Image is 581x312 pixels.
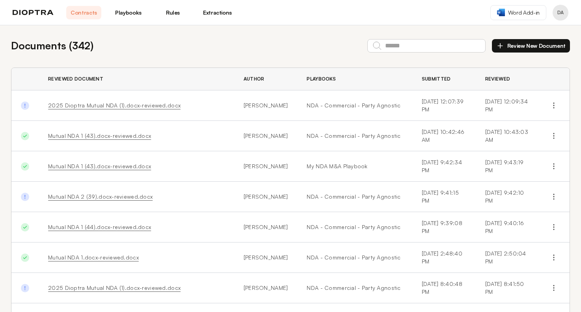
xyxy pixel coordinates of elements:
[155,6,190,19] a: Rules
[307,223,402,231] a: NDA - Commercial - Party Agnostic
[307,254,402,261] a: NDA - Commercial - Party Agnostic
[307,193,402,201] a: NDA - Commercial - Party Agnostic
[21,254,29,262] img: Done
[412,68,476,90] th: Submitted
[412,121,476,151] td: [DATE] 10:42:46 AM
[48,224,151,230] a: Mutual NDA 1 (44).docx-reviewed.docx
[21,223,29,231] img: Done
[497,9,505,16] img: word
[48,163,151,169] a: Mutual NDA 1 (43).docx-reviewed.docx
[476,273,538,303] td: [DATE] 8:41:50 PM
[48,193,153,200] a: Mutual NDA 2 (39).docx-reviewed.docx
[48,102,181,109] a: 2025 Dioptra Mutual NDA (1).docx-reviewed.docx
[508,9,540,17] span: Word Add-in
[412,212,476,242] td: [DATE] 9:39:08 PM
[492,39,570,53] button: Review New Document
[234,151,298,182] td: [PERSON_NAME]
[234,242,298,273] td: [PERSON_NAME]
[11,38,93,53] h2: Documents ( 342 )
[66,6,101,19] a: Contracts
[234,182,298,212] td: [PERSON_NAME]
[234,90,298,121] td: [PERSON_NAME]
[21,284,29,292] img: Done
[234,68,298,90] th: Author
[21,132,29,140] img: Done
[412,273,476,303] td: [DATE] 8:40:48 PM
[476,121,538,151] td: [DATE] 10:43:03 AM
[476,182,538,212] td: [DATE] 9:42:10 PM
[200,6,235,19] a: Extractions
[476,90,538,121] td: [DATE] 12:09:34 PM
[21,193,29,201] img: Done
[21,101,29,110] img: Done
[39,68,234,90] th: Reviewed Document
[48,284,181,291] a: 2025 Dioptra Mutual NDA (1).docx-reviewed.docx
[234,273,298,303] td: [PERSON_NAME]
[111,6,146,19] a: Playbooks
[476,68,538,90] th: Reviewed
[412,90,476,121] td: [DATE] 12:07:39 PM
[297,68,412,90] th: Playbooks
[490,5,546,20] a: Word Add-in
[307,162,402,170] a: My NDA M&A Playbook
[476,151,538,182] td: [DATE] 9:43:19 PM
[307,132,402,140] a: NDA - Commercial - Party Agnostic
[234,121,298,151] td: [PERSON_NAME]
[476,242,538,273] td: [DATE] 2:50:04 PM
[553,5,568,21] button: Profile menu
[476,212,538,242] td: [DATE] 9:40:16 PM
[48,254,139,261] a: Mutual NDA 1.docx-reviewed.docx
[21,162,29,171] img: Done
[307,284,402,292] a: NDA - Commercial - Party Agnostic
[48,132,151,139] a: Mutual NDA 1 (43).docx-reviewed.docx
[412,151,476,182] td: [DATE] 9:42:34 PM
[412,242,476,273] td: [DATE] 2:48:40 PM
[307,101,402,109] a: NDA - Commercial - Party Agnostic
[234,212,298,242] td: [PERSON_NAME]
[13,10,54,15] img: logo
[412,182,476,212] td: [DATE] 9:41:15 PM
